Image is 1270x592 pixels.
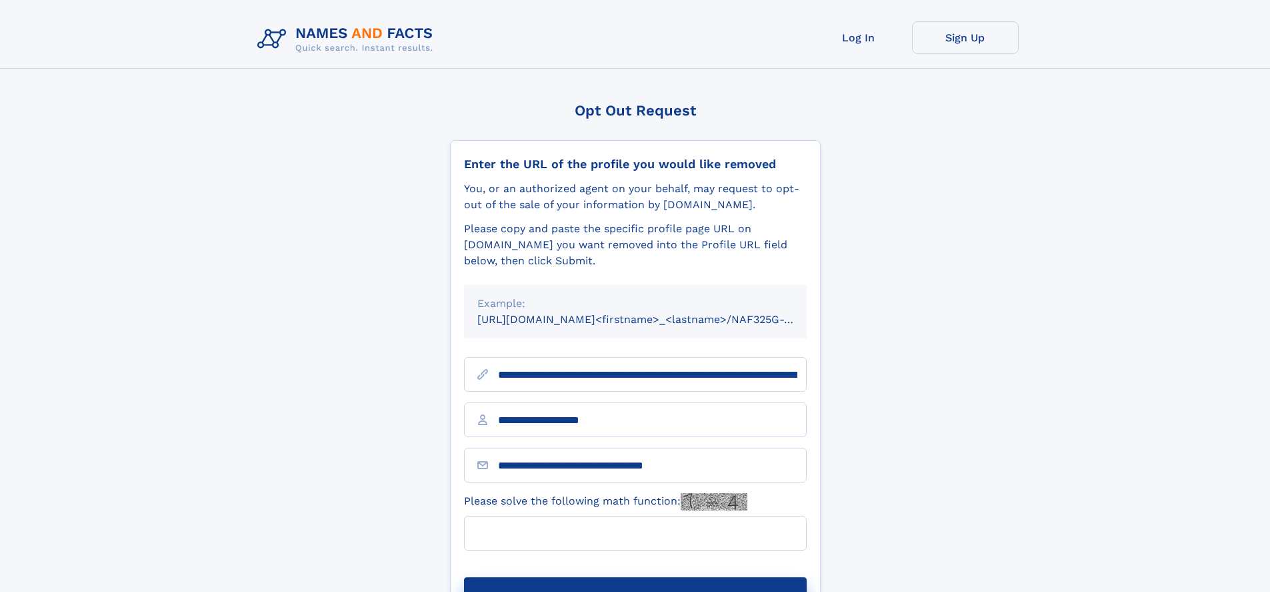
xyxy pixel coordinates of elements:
[477,296,793,312] div: Example:
[477,313,832,326] small: [URL][DOMAIN_NAME]<firstname>_<lastname>/NAF325G-xxxxxxxx
[252,21,444,57] img: Logo Names and Facts
[464,493,747,511] label: Please solve the following math function:
[912,21,1019,54] a: Sign Up
[805,21,912,54] a: Log In
[450,102,821,119] div: Opt Out Request
[464,157,807,172] div: Enter the URL of the profile you would like removed
[464,181,807,213] div: You, or an authorized agent on your behalf, may request to opt-out of the sale of your informatio...
[464,221,807,269] div: Please copy and paste the specific profile page URL on [DOMAIN_NAME] you want removed into the Pr...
